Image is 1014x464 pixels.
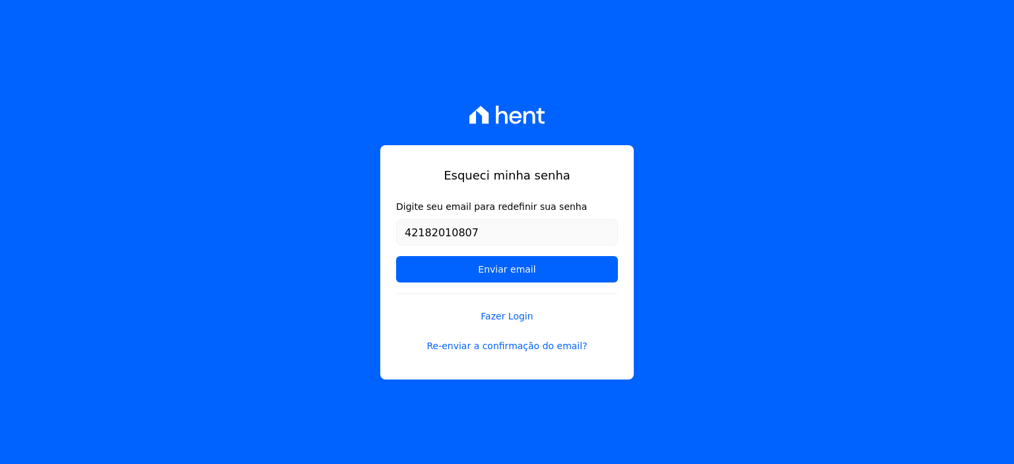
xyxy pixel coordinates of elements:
[396,219,618,246] input: Email
[396,166,618,184] h1: Esqueci minha senha
[396,339,618,353] a: Re-enviar a confirmação do email?
[396,256,618,282] input: Enviar email
[396,293,618,323] a: Fazer Login
[396,200,618,214] label: Digite seu email para redefinir sua senha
